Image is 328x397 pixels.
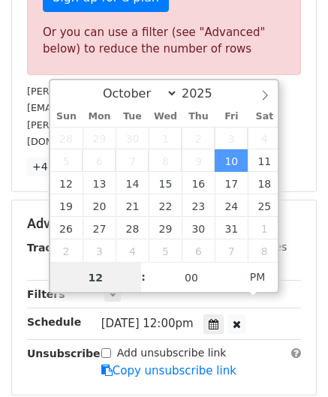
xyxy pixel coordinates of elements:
input: Hour [50,263,142,293]
small: [PERSON_NAME][EMAIL_ADDRESS][DOMAIN_NAME] [27,86,274,97]
span: October 21, 2025 [116,194,149,217]
span: October 19, 2025 [50,194,83,217]
span: October 25, 2025 [248,194,281,217]
span: Click to toggle [237,262,278,292]
span: October 4, 2025 [248,127,281,149]
iframe: Chat Widget [253,325,328,397]
span: October 27, 2025 [83,217,116,239]
span: Mon [83,112,116,122]
span: October 2, 2025 [182,127,215,149]
span: Fri [215,112,248,122]
span: October 24, 2025 [215,194,248,217]
span: October 10, 2025 [215,149,248,172]
span: Tue [116,112,149,122]
span: November 3, 2025 [83,239,116,262]
span: October 28, 2025 [116,217,149,239]
span: November 8, 2025 [248,239,281,262]
span: Thu [182,112,215,122]
strong: Schedule [27,316,81,328]
a: +47 more [27,158,90,176]
small: [EMAIL_ADDRESS][DOMAIN_NAME] [27,102,194,113]
span: October 26, 2025 [50,217,83,239]
span: [DATE] 12:00pm [101,317,194,330]
span: Sat [248,112,281,122]
span: October 7, 2025 [116,149,149,172]
span: September 29, 2025 [83,127,116,149]
span: October 9, 2025 [182,149,215,172]
span: October 18, 2025 [248,172,281,194]
span: October 11, 2025 [248,149,281,172]
h5: Advanced [27,215,301,232]
span: October 6, 2025 [83,149,116,172]
span: October 13, 2025 [83,172,116,194]
span: : [141,262,146,292]
span: Wed [149,112,182,122]
span: November 4, 2025 [116,239,149,262]
span: October 31, 2025 [215,217,248,239]
input: Minute [146,263,237,293]
input: Year [178,86,232,101]
span: September 28, 2025 [50,127,83,149]
div: Or you can use a filter (see "Advanced" below) to reduce the number of rows [43,24,285,58]
span: October 22, 2025 [149,194,182,217]
a: Copy unsubscribe link [101,364,236,377]
span: October 23, 2025 [182,194,215,217]
span: Sun [50,112,83,122]
span: October 17, 2025 [215,172,248,194]
span: October 14, 2025 [116,172,149,194]
span: October 12, 2025 [50,172,83,194]
strong: Filters [27,288,65,300]
span: November 2, 2025 [50,239,83,262]
span: October 1, 2025 [149,127,182,149]
label: Add unsubscribe link [117,345,227,361]
span: October 5, 2025 [50,149,83,172]
span: September 30, 2025 [116,127,149,149]
small: [PERSON_NAME][EMAIL_ADDRESS][PERSON_NAME][DOMAIN_NAME] [27,119,273,148]
span: October 3, 2025 [215,127,248,149]
strong: Unsubscribe [27,347,101,359]
span: October 8, 2025 [149,149,182,172]
span: November 1, 2025 [248,217,281,239]
span: October 29, 2025 [149,217,182,239]
span: October 16, 2025 [182,172,215,194]
strong: Tracking [27,242,77,254]
span: October 20, 2025 [83,194,116,217]
span: November 7, 2025 [215,239,248,262]
span: November 5, 2025 [149,239,182,262]
span: November 6, 2025 [182,239,215,262]
span: October 30, 2025 [182,217,215,239]
span: October 15, 2025 [149,172,182,194]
